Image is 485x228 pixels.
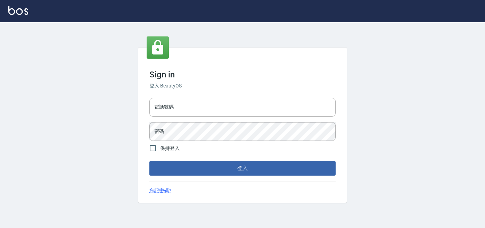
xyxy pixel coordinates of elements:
[160,145,180,152] span: 保持登入
[149,70,336,79] h3: Sign in
[8,6,28,15] img: Logo
[149,187,171,194] a: 忘記密碼?
[149,161,336,176] button: 登入
[149,82,336,90] h6: 登入 BeautyOS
